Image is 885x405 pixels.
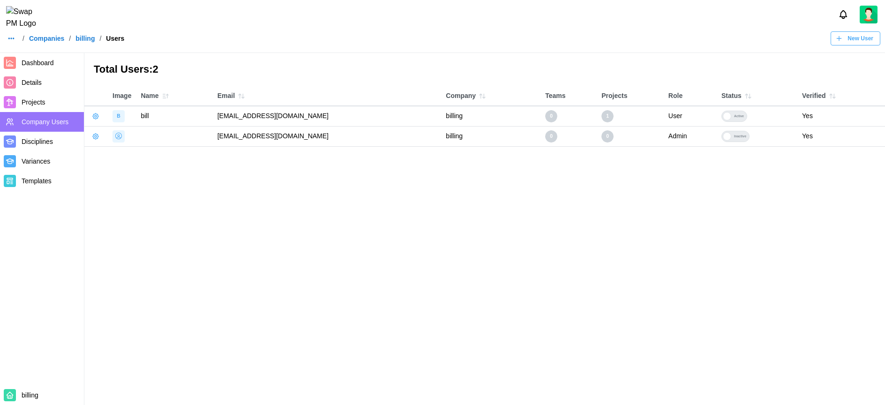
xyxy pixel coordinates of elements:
div: Active [731,111,747,121]
button: Notifications [835,7,851,22]
a: Companies [29,35,64,42]
div: Role [668,91,712,101]
span: Dashboard [22,59,54,67]
span: Templates [22,177,52,185]
div: 0 [601,130,614,142]
td: Yes [797,106,885,126]
div: 0 [545,130,557,142]
a: billing [75,35,95,42]
div: Name [141,90,208,103]
td: billing [441,106,540,126]
td: billing [441,126,540,146]
div: 1 [601,110,614,122]
div: Company [446,90,536,103]
span: Details [22,79,42,86]
div: Image [112,91,131,101]
span: New User [847,32,873,45]
div: Verified [802,90,880,103]
td: [EMAIL_ADDRESS][DOMAIN_NAME] [213,126,442,146]
img: 2Q== [860,6,877,23]
span: Disciplines [22,138,53,145]
div: Admin [668,131,712,142]
div: image [112,130,125,142]
span: billing [22,391,38,399]
div: User [668,111,712,121]
div: image [112,110,125,122]
td: [EMAIL_ADDRESS][DOMAIN_NAME] [213,106,442,126]
div: / [22,35,24,42]
h3: Total Users: 2 [94,62,876,77]
img: Swap PM Logo [6,6,44,30]
div: / [99,35,101,42]
span: Projects [22,98,45,106]
div: 0 [545,110,557,122]
span: Variances [22,157,50,165]
div: Inactive [731,131,749,142]
div: Projects [601,91,659,101]
div: Users [106,35,124,42]
td: Yes [797,126,885,146]
div: Email [217,90,437,103]
div: bill [141,111,208,121]
div: Teams [545,91,592,101]
span: Company Users [22,118,68,126]
div: / [69,35,71,42]
div: Status [721,90,793,103]
button: New User [831,31,880,45]
a: Zulqarnain Khalil [860,6,877,23]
